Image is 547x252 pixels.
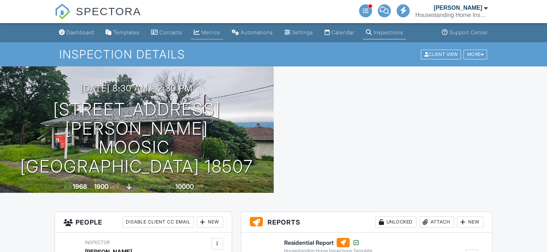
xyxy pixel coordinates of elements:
[284,238,372,247] h6: Residential Report
[103,26,142,39] a: Templates
[292,29,313,35] div: Settings
[457,216,483,228] div: New
[133,184,152,190] span: basement
[85,240,110,245] span: Inspector
[110,184,120,190] span: sq. ft.
[148,26,185,39] a: Contacts
[113,29,140,35] div: Templates
[241,212,492,233] h3: Reports
[322,26,357,39] a: Calendar
[433,4,482,12] div: [PERSON_NAME]
[421,49,461,59] div: Client View
[67,29,94,35] div: Dashboard
[463,49,487,59] div: More
[73,183,87,190] div: 1968
[56,26,97,39] a: Dashboard
[201,29,220,35] div: Metrics
[55,4,70,19] img: The Best Home Inspection Software - Spectora
[332,29,354,35] div: Calendar
[375,216,416,228] div: Unlocked
[439,26,491,39] a: Support Center
[415,12,488,19] div: Housestanding Home Inspections
[55,11,141,24] a: SPECTORA
[81,83,193,93] h3: [DATE] 8:30 am - 2:30 pm
[197,216,223,228] div: New
[159,29,182,35] div: Contacts
[76,4,141,19] span: SPECTORA
[195,184,204,190] span: sq.ft.
[59,48,488,61] h1: Inspection Details
[241,29,273,35] div: Automations
[420,51,463,57] a: Client View
[229,26,276,39] a: Automations (Advanced)
[55,212,231,233] h3: People
[12,100,262,176] h1: [STREET_ADDRESS][PERSON_NAME] Moosic, [GEOGRAPHIC_DATA] 18507
[419,216,454,228] div: Attach
[191,26,223,39] a: Metrics
[175,183,194,190] div: 10000
[94,183,108,190] div: 1900
[159,184,174,190] span: Lot Size
[282,26,316,39] a: Settings
[449,29,488,35] div: Support Center
[64,184,72,190] span: Built
[363,26,406,39] a: Inspections
[123,216,194,228] div: Disable Client CC Email
[373,29,403,35] div: Inspections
